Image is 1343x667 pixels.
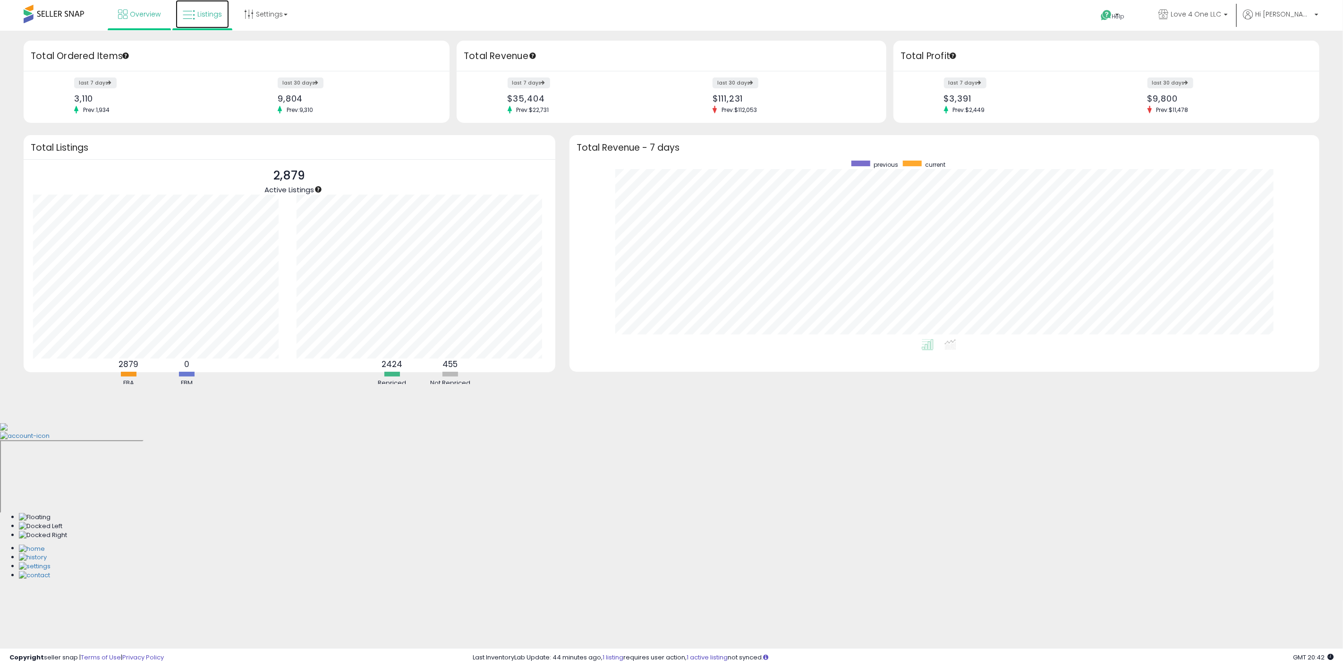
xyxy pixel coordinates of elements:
span: current [925,161,945,169]
span: Active Listings [264,185,314,195]
label: last 7 days [944,77,986,88]
span: Prev: $2,449 [948,106,990,114]
i: Get Help [1100,9,1112,21]
div: $9,800 [1147,94,1303,103]
span: Hi [PERSON_NAME] [1255,9,1312,19]
div: FBM [158,379,215,388]
div: 9,804 [278,94,433,103]
div: $111,231 [713,94,869,103]
span: previous [874,161,898,169]
span: Love 4 One LLC [1171,9,1221,19]
h3: Total Listings [31,144,548,151]
img: Floating [19,513,51,522]
img: Settings [19,562,51,571]
img: Contact [19,571,50,580]
div: Tooltip anchor [121,51,130,60]
img: History [19,553,47,562]
h3: Total Ordered Items [31,50,442,63]
h3: Total Revenue - 7 days [577,144,1312,151]
img: Home [19,545,45,554]
b: 2879 [119,359,138,370]
b: 0 [184,359,189,370]
label: last 30 days [278,77,323,88]
div: Tooltip anchor [314,185,323,194]
a: Help [1093,2,1143,31]
label: last 7 days [74,77,117,88]
label: last 7 days [508,77,550,88]
span: Help [1112,12,1125,20]
div: Not Repriced [422,379,478,388]
label: last 30 days [713,77,758,88]
span: Prev: 1,934 [78,106,114,114]
p: 2,879 [264,167,314,185]
span: Prev: $22,731 [512,106,554,114]
b: 2424 [382,359,402,370]
div: 3,110 [74,94,229,103]
div: FBA [100,379,157,388]
div: $35,404 [508,94,664,103]
div: Repriced [364,379,420,388]
div: Tooltip anchor [949,51,957,60]
span: Listings [197,9,222,19]
h3: Total Profit [901,50,1312,63]
span: Overview [130,9,161,19]
span: Prev: $11,478 [1152,106,1193,114]
div: Tooltip anchor [528,51,537,60]
h3: Total Revenue [464,50,879,63]
span: Prev: $112,053 [717,106,762,114]
a: Hi [PERSON_NAME] [1243,9,1318,31]
label: last 30 days [1147,77,1193,88]
span: Prev: 9,310 [282,106,318,114]
img: Docked Left [19,522,62,531]
b: 455 [442,359,458,370]
div: $3,391 [944,94,1099,103]
img: Docked Right [19,531,67,540]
